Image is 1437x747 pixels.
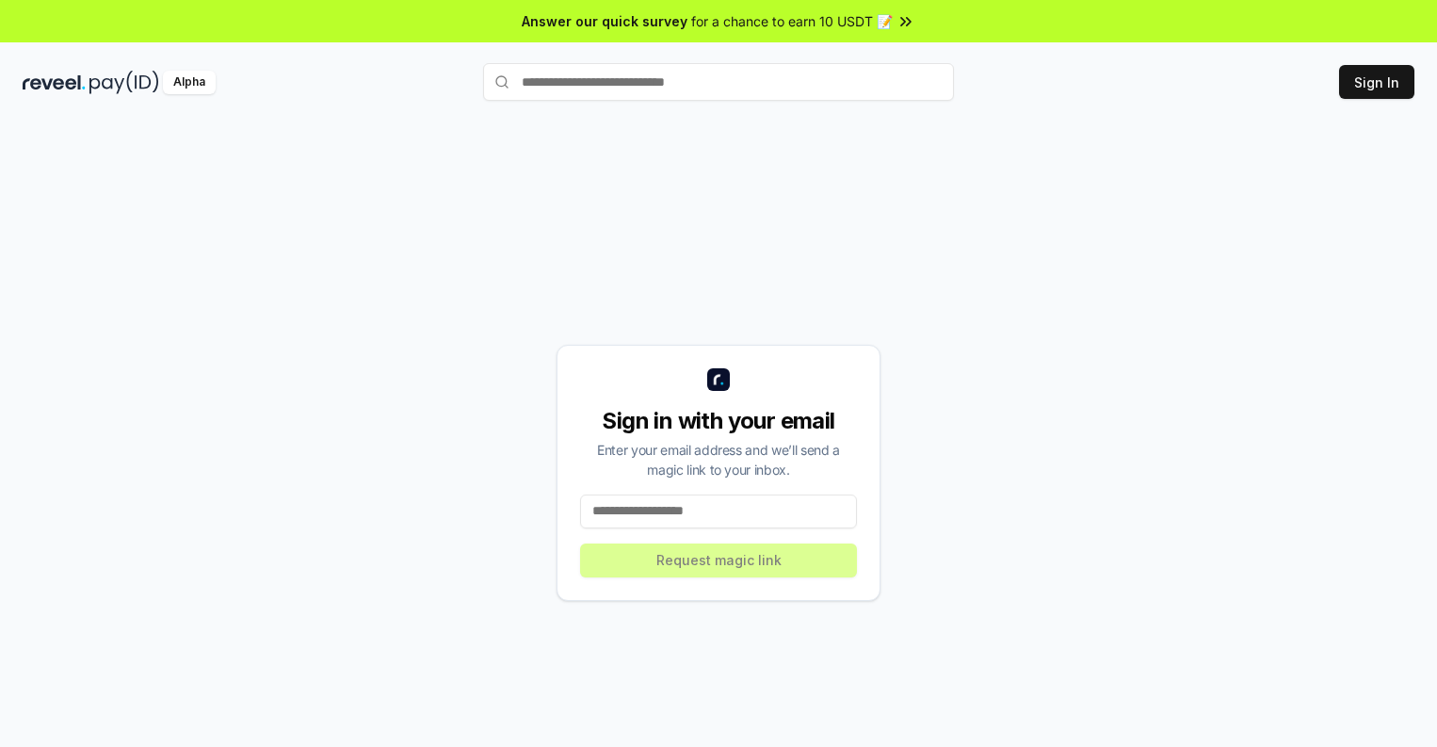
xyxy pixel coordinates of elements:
[580,440,857,479] div: Enter your email address and we’ll send a magic link to your inbox.
[691,11,893,31] span: for a chance to earn 10 USDT 📝
[1339,65,1414,99] button: Sign In
[580,406,857,436] div: Sign in with your email
[522,11,687,31] span: Answer our quick survey
[163,71,216,94] div: Alpha
[707,368,730,391] img: logo_small
[23,71,86,94] img: reveel_dark
[89,71,159,94] img: pay_id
